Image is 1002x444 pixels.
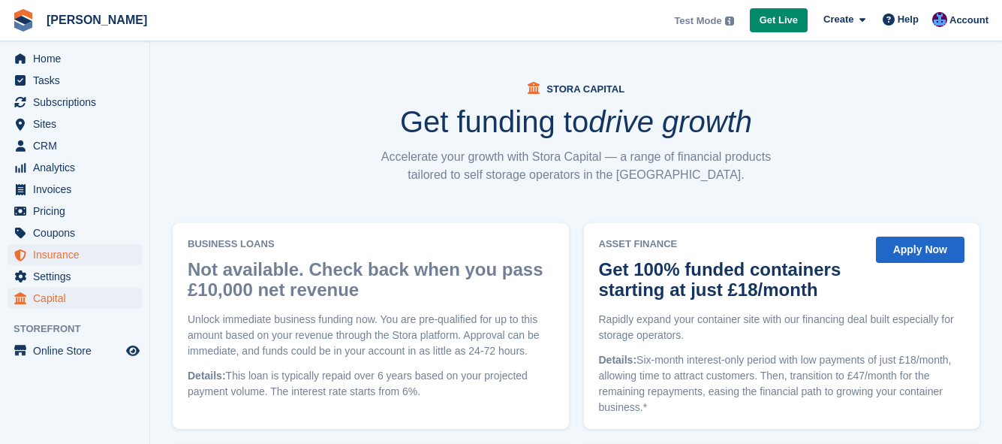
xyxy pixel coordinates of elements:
span: Stora Capital [546,83,624,95]
span: Details: [188,370,226,382]
a: menu [8,92,142,113]
a: menu [8,113,142,134]
p: Rapidly expand your container site with our financing deal built especially for storage operators. [599,312,965,343]
a: [PERSON_NAME] [41,8,153,32]
span: CRM [33,135,123,156]
a: menu [8,157,142,178]
span: Subscriptions [33,92,123,113]
a: menu [8,179,142,200]
a: menu [8,340,142,361]
span: Help [898,12,919,27]
a: menu [8,266,142,287]
span: Sites [33,113,123,134]
span: Analytics [33,157,123,178]
span: Online Store [33,340,123,361]
img: icon-info-grey-7440780725fd019a000dd9b08b2336e03edf1995a4989e88bcd33f0948082b44.svg [725,17,734,26]
p: Unlock immediate business funding now. You are pre-qualified for up to this amount based on your ... [188,312,554,359]
span: Settings [33,266,123,287]
span: Coupons [33,222,123,243]
p: This loan is typically repaid over 6 years based on your projected payment volume. The interest r... [188,368,554,400]
span: Asset Finance [599,237,867,252]
a: menu [8,70,142,91]
a: menu [8,48,142,69]
span: Invoices [33,179,123,200]
a: menu [8,222,142,243]
span: Storefront [14,322,149,337]
span: Details: [599,354,637,366]
a: Get Live [750,8,808,33]
h2: Get 100% funded containers starting at just £18/month [599,259,859,300]
button: Apply Now [876,237,964,263]
span: Business Loans [188,237,554,252]
span: Capital [33,288,123,309]
img: Andrew Omeltschenko [932,12,947,27]
span: Pricing [33,201,123,222]
p: Six-month interest-only period with low payments of just £18/month, allowing time to attract cust... [599,352,965,415]
p: Accelerate your growth with Stora Capital — a range of financial products tailored to self storag... [374,148,779,184]
h1: Get funding to [400,107,752,137]
span: Home [33,48,123,69]
span: Account [949,13,988,28]
span: Create [823,12,853,27]
h2: Not available. Check back when you pass £10,000 net revenue [188,259,546,300]
a: menu [8,244,142,265]
span: Tasks [33,70,123,91]
span: Get Live [760,13,798,28]
img: stora-icon-8386f47178a22dfd0bd8f6a31ec36ba5ce8667c1dd55bd0f319d3a0aa187defe.svg [12,9,35,32]
span: Test Mode [674,14,721,29]
i: drive growth [588,105,752,138]
span: Insurance [33,244,123,265]
a: Preview store [124,342,142,360]
a: menu [8,201,142,222]
a: menu [8,135,142,156]
a: menu [8,288,142,309]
